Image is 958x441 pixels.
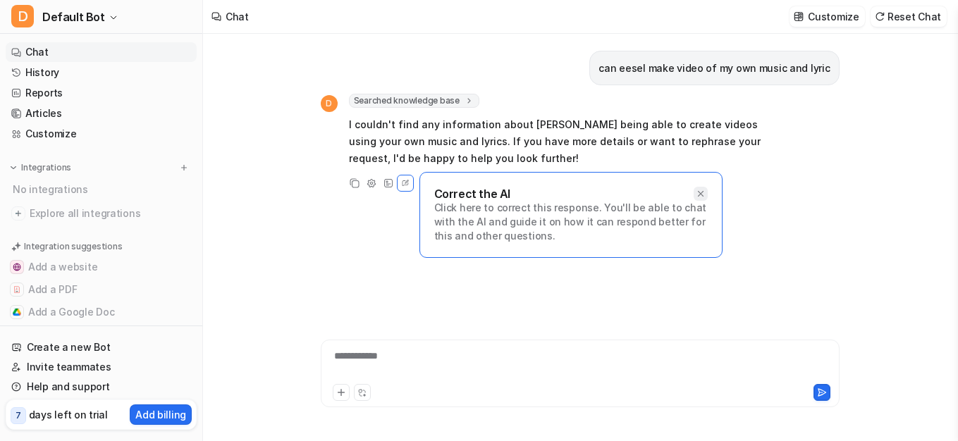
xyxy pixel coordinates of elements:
a: Create a new Bot [6,337,197,357]
a: Invite teammates [6,357,197,377]
p: days left on trial [29,407,108,422]
button: Add a Google DocAdd a Google Doc [6,301,197,323]
button: Add a PDFAdd a PDF [6,278,197,301]
p: can eesel make video of my own music and lyric [598,60,830,77]
p: 7 [16,409,21,422]
a: Articles [6,104,197,123]
p: I couldn't find any information about [PERSON_NAME] being able to create videos using your own mu... [349,116,761,167]
p: Integration suggestions [24,240,122,253]
a: Help and support [6,377,197,397]
p: Integrations [21,162,71,173]
button: Add a websiteAdd a website [6,256,197,278]
a: History [6,63,197,82]
p: Add billing [135,407,186,422]
span: D [321,95,338,112]
span: Default Bot [42,7,105,27]
button: Customize [790,6,864,27]
div: No integrations [8,178,197,201]
a: Chat [6,42,197,62]
p: Click here to correct this response. You'll be able to chat with the AI and guide it on how it ca... [434,201,708,243]
img: Add a PDF [13,285,21,294]
button: Add billing [130,404,192,425]
a: Explore all integrations [6,204,197,223]
a: Customize [6,124,197,144]
img: reset [875,11,885,22]
img: customize [794,11,804,22]
a: Reports [6,83,197,103]
p: Customize [808,9,859,24]
span: Searched knowledge base [349,94,479,108]
span: Explore all integrations [30,202,191,225]
span: D [11,5,34,27]
div: Chat [226,9,249,24]
button: Reset Chat [871,6,947,27]
img: Add a website [13,263,21,271]
img: expand menu [8,163,18,173]
img: menu_add.svg [179,163,189,173]
img: Add a Google Doc [13,308,21,316]
button: Add to Zendesk [6,323,197,346]
img: explore all integrations [11,206,25,220]
button: Integrations [6,161,75,175]
p: Correct the AI [434,187,510,201]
